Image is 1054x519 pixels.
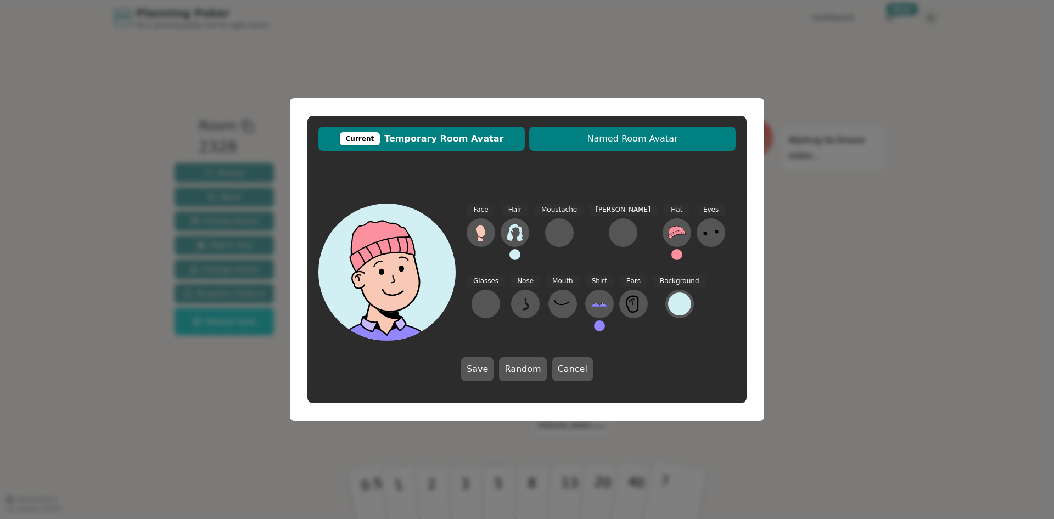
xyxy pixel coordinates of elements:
[535,204,584,216] span: Moustache
[546,275,580,287] span: Mouth
[324,132,519,145] span: Temporary Room Avatar
[697,204,725,216] span: Eyes
[585,275,614,287] span: Shirt
[552,357,593,381] button: Cancel
[620,275,647,287] span: Ears
[653,275,706,287] span: Background
[467,275,505,287] span: Glasses
[502,204,529,216] span: Hair
[529,127,736,151] button: Named Room Avatar
[511,275,540,287] span: Nose
[318,127,525,151] button: CurrentTemporary Room Avatar
[589,204,657,216] span: [PERSON_NAME]
[461,357,494,381] button: Save
[535,132,730,145] span: Named Room Avatar
[467,204,495,216] span: Face
[340,132,380,145] div: Current
[499,357,546,381] button: Random
[664,204,689,216] span: Hat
